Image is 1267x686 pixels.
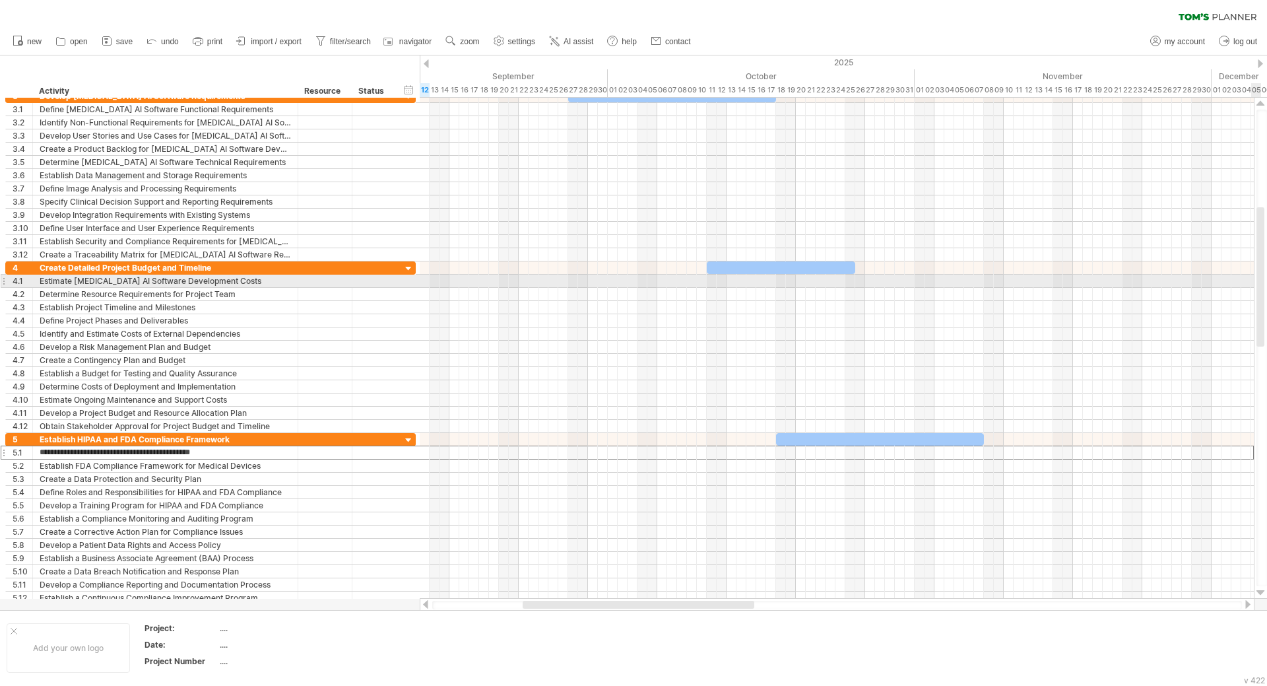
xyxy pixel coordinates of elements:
div: 4.11 [13,407,32,419]
div: Monday, 15 September 2025 [449,83,459,97]
div: 5.3 [13,473,32,485]
div: 3.9 [13,209,32,221]
span: zoom [460,37,479,46]
div: Thursday, 27 November 2025 [1172,83,1182,97]
div: 4.12 [13,420,32,432]
div: Sunday, 19 October 2025 [786,83,796,97]
span: AI assist [564,37,593,46]
div: Project: [145,623,217,634]
div: Friday, 10 October 2025 [697,83,707,97]
div: Create a Data Protection and Security Plan [40,473,291,485]
div: Friday, 26 September 2025 [558,83,568,97]
div: 4.4 [13,314,32,327]
div: Tuesday, 18 November 2025 [1083,83,1093,97]
div: 3.2 [13,116,32,129]
div: Wednesday, 5 November 2025 [954,83,964,97]
div: Saturday, 29 November 2025 [1192,83,1202,97]
a: settings [490,33,539,50]
div: Tuesday, 4 November 2025 [944,83,954,97]
div: Thursday, 20 November 2025 [1103,83,1113,97]
div: Tuesday, 23 September 2025 [529,83,538,97]
a: zoom [442,33,483,50]
div: Sunday, 14 September 2025 [439,83,449,97]
div: Wednesday, 22 October 2025 [816,83,826,97]
span: contact [665,37,691,46]
span: navigator [399,37,432,46]
div: Estimate [MEDICAL_DATA] AI Software Development Costs [40,275,291,287]
div: October 2025 [608,69,915,83]
div: 4.1 [13,275,32,287]
div: Define User Interface and User Experience Requirements [40,222,291,234]
div: Saturday, 18 October 2025 [776,83,786,97]
a: my account [1147,33,1209,50]
div: 3.1 [13,103,32,116]
div: Establish HIPAA and FDA Compliance Framework [40,433,291,446]
div: 3.12 [13,248,32,261]
div: Wednesday, 19 November 2025 [1093,83,1103,97]
div: November 2025 [915,69,1212,83]
a: new [9,33,46,50]
div: Establish a Compliance Monitoring and Auditing Program [40,512,291,525]
div: Develop Integration Requirements with Existing Systems [40,209,291,221]
div: 3.4 [13,143,32,155]
div: Develop a Project Budget and Resource Allocation Plan [40,407,291,419]
span: help [622,37,637,46]
div: Saturday, 11 October 2025 [707,83,717,97]
div: Establish a Business Associate Agreement (BAA) Process [40,552,291,565]
div: Friday, 7 November 2025 [974,83,984,97]
div: Thursday, 18 September 2025 [479,83,489,97]
div: Sunday, 5 October 2025 [647,83,657,97]
a: AI assist [546,33,597,50]
div: Specify Clinical Decision Support and Reporting Requirements [40,195,291,208]
div: Sunday, 9 November 2025 [994,83,1004,97]
span: undo [161,37,179,46]
div: Friday, 19 September 2025 [489,83,499,97]
div: Saturday, 4 October 2025 [637,83,647,97]
div: Create a Data Breach Notification and Response Plan [40,565,291,578]
a: print [189,33,226,50]
div: Wednesday, 1 October 2025 [608,83,618,97]
div: Tuesday, 11 November 2025 [1014,83,1023,97]
div: Monday, 10 November 2025 [1004,83,1014,97]
div: Add your own logo [7,623,130,673]
a: contact [647,33,695,50]
span: filter/search [330,37,371,46]
div: Activity [39,85,290,98]
div: Determine Resource Requirements for Project Team [40,288,291,300]
div: Wednesday, 17 September 2025 [469,83,479,97]
div: Monday, 1 December 2025 [1212,83,1221,97]
span: import / export [251,37,302,46]
div: 3.10 [13,222,32,234]
div: Obtain Stakeholder Approval for Project Budget and Timeline [40,420,291,432]
div: Tuesday, 2 December 2025 [1221,83,1231,97]
div: Tuesday, 25 November 2025 [1152,83,1162,97]
a: undo [143,33,183,50]
div: Define Roles and Responsibilities for HIPAA and FDA Compliance [40,486,291,498]
div: Sunday, 16 November 2025 [1063,83,1073,97]
div: 5.4 [13,486,32,498]
div: 4.9 [13,380,32,393]
div: Establish Data Management and Storage Requirements [40,169,291,182]
div: Thursday, 4 December 2025 [1241,83,1251,97]
div: Sunday, 21 September 2025 [509,83,519,97]
div: Tuesday, 7 October 2025 [667,83,677,97]
div: 5.11 [13,578,32,591]
div: Thursday, 25 September 2025 [548,83,558,97]
div: Define Project Phases and Deliverables [40,314,291,327]
div: Saturday, 22 November 2025 [1122,83,1132,97]
div: 3.11 [13,235,32,248]
div: 4 [13,261,32,274]
div: Define Image Analysis and Processing Requirements [40,182,291,195]
div: Friday, 3 October 2025 [628,83,637,97]
div: Sunday, 23 November 2025 [1132,83,1142,97]
div: 5.10 [13,565,32,578]
div: Tuesday, 14 October 2025 [736,83,746,97]
div: Define [MEDICAL_DATA] AI Software Functional Requirements [40,103,291,116]
div: Establish Project Timeline and Milestones [40,301,291,314]
div: 4.6 [13,341,32,353]
div: Estimate Ongoing Maintenance and Support Costs [40,394,291,406]
div: Wednesday, 8 October 2025 [677,83,687,97]
div: Develop a Training Program for HIPAA and FDA Compliance [40,499,291,512]
div: Establish FDA Compliance Framework for Medical Devices [40,460,291,472]
div: Monday, 6 October 2025 [657,83,667,97]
